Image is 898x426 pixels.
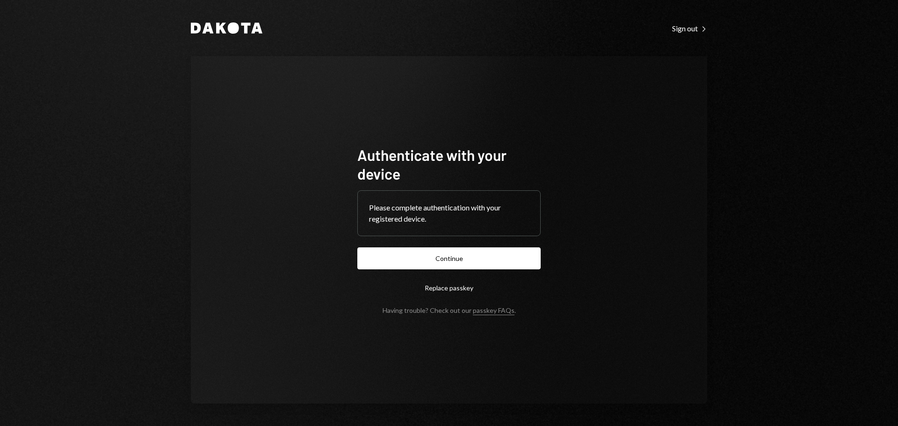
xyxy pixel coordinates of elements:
[383,306,516,314] div: Having trouble? Check out our .
[369,202,529,224] div: Please complete authentication with your registered device.
[672,24,707,33] div: Sign out
[357,277,541,299] button: Replace passkey
[357,145,541,183] h1: Authenticate with your device
[357,247,541,269] button: Continue
[473,306,514,315] a: passkey FAQs
[672,23,707,33] a: Sign out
